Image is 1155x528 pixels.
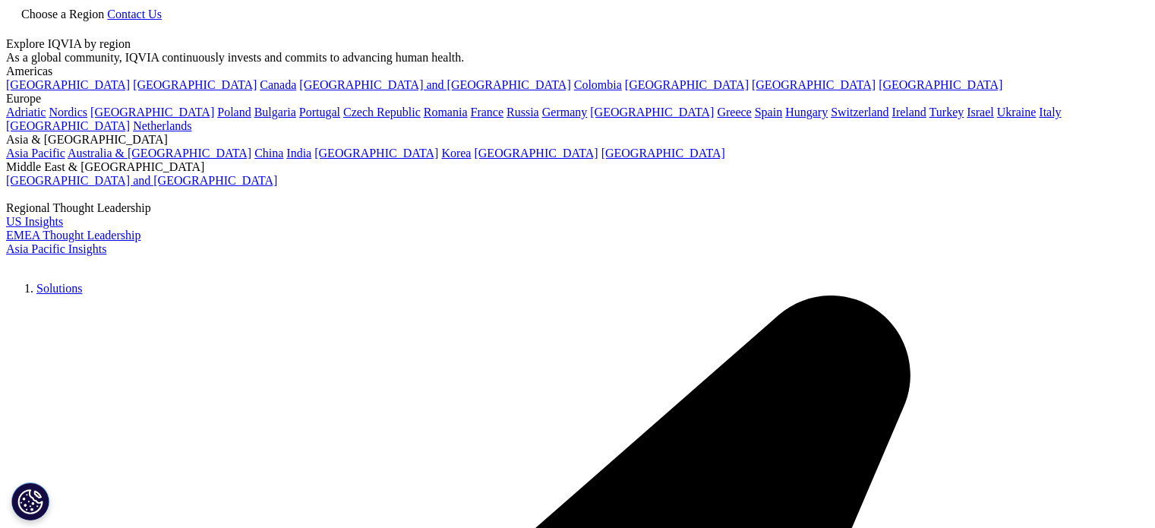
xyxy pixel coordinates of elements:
a: Poland [217,106,251,119]
a: [GEOGRAPHIC_DATA] [90,106,214,119]
a: Romania [424,106,468,119]
a: [GEOGRAPHIC_DATA] [314,147,438,160]
a: Russia [506,106,539,119]
div: Europe [6,92,1149,106]
a: Hungary [785,106,828,119]
a: China [254,147,283,160]
a: EMEA Thought Leadership [6,229,140,242]
a: [GEOGRAPHIC_DATA] [601,147,725,160]
a: Australia & [GEOGRAPHIC_DATA] [68,147,251,160]
a: Canada [260,78,296,91]
div: As a global community, IQVIA continuously invests and commits to advancing human health. [6,51,1149,65]
div: Middle East & [GEOGRAPHIC_DATA] [6,160,1149,174]
div: Americas [6,65,1149,78]
a: Turkey [929,106,964,119]
a: Netherlands [133,119,191,132]
a: Czech Republic [343,106,421,119]
a: [GEOGRAPHIC_DATA] [474,147,598,160]
a: Solutions [36,282,82,295]
a: [GEOGRAPHIC_DATA] and [GEOGRAPHIC_DATA] [6,174,277,187]
a: Spain [755,106,782,119]
a: Ukraine [997,106,1037,119]
a: India [286,147,311,160]
a: Asia Pacific [6,147,65,160]
a: Israel [967,106,994,119]
a: Switzerland [831,106,888,119]
a: France [471,106,504,119]
a: [GEOGRAPHIC_DATA] [6,119,130,132]
a: Asia Pacific Insights [6,242,106,255]
a: Nordics [49,106,87,119]
div: Asia & [GEOGRAPHIC_DATA] [6,133,1149,147]
div: Regional Thought Leadership [6,201,1149,215]
a: Korea [441,147,471,160]
a: [GEOGRAPHIC_DATA] [6,78,130,91]
a: US Insights [6,215,63,228]
a: [GEOGRAPHIC_DATA] [752,78,876,91]
a: Portugal [299,106,340,119]
a: Germany [542,106,588,119]
div: Explore IQVIA by region [6,37,1149,51]
a: Greece [717,106,751,119]
a: [GEOGRAPHIC_DATA] [625,78,749,91]
a: Ireland [892,106,926,119]
button: Cookie Settings [11,482,49,520]
a: [GEOGRAPHIC_DATA] [590,106,714,119]
a: [GEOGRAPHIC_DATA] [133,78,257,91]
a: Italy [1039,106,1061,119]
a: Contact Us [107,8,162,21]
a: [GEOGRAPHIC_DATA] [879,78,1002,91]
span: Choose a Region [21,8,104,21]
a: Bulgaria [254,106,296,119]
a: [GEOGRAPHIC_DATA] and [GEOGRAPHIC_DATA] [299,78,570,91]
a: Colombia [574,78,622,91]
a: Adriatic [6,106,46,119]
